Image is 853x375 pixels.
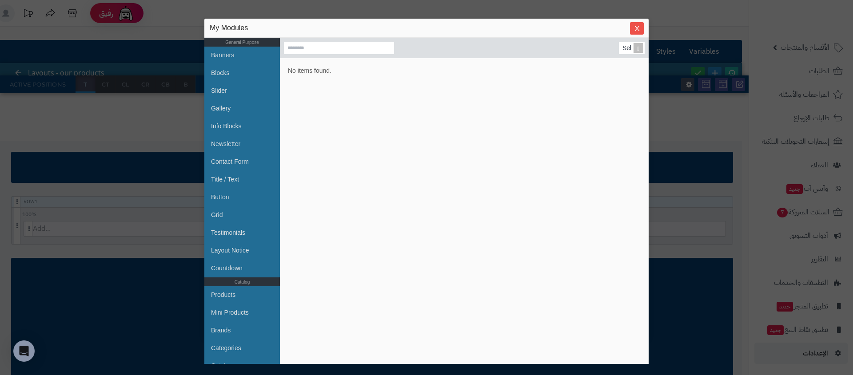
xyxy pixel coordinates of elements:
[211,170,267,188] a: Title / Text
[211,304,267,321] a: Mini Products
[211,188,267,206] a: Button
[13,340,35,362] div: Open Intercom Messenger
[211,241,267,259] a: Layout Notice
[211,357,267,375] a: Catalog
[630,22,644,35] button: Close
[210,23,643,33] div: My Modules
[211,286,267,304] a: Products
[211,64,267,82] a: Blocks
[211,206,267,224] a: Grid
[211,153,267,170] a: Contact Form
[211,224,267,241] a: Testimonials
[211,339,267,357] a: Categories
[619,42,643,54] div: Select...
[211,259,267,277] a: Countdown
[211,46,267,64] a: Banners
[211,135,267,153] a: Newsletter
[211,99,267,117] a: Gallery
[211,82,267,99] a: Slider
[211,117,267,135] a: Info Blocks
[283,66,336,75] span: No items found.
[211,321,267,339] a: Brands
